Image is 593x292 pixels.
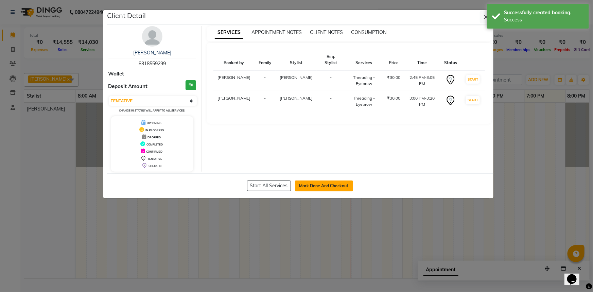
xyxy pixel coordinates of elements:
button: Start All Services [247,181,291,191]
span: SERVICES [215,27,243,39]
button: START [466,75,480,84]
td: [PERSON_NAME] [213,70,255,91]
span: CHECK-IN [149,164,161,168]
th: Booked by [213,50,255,70]
div: Threading - Eyebrow [349,95,379,107]
span: TENTATIVE [147,157,162,160]
div: Successfully created booking. [504,9,584,16]
span: Deposit Amount [108,83,148,90]
div: ₹30.00 [387,95,400,101]
button: Mark Done And Checkout [295,181,353,191]
span: Wallet [108,70,124,78]
button: START [466,96,480,104]
span: UPCOMING [147,121,161,125]
iframe: chat widget [564,265,586,285]
a: [PERSON_NAME] [133,50,171,56]
th: Services [345,50,383,70]
td: [PERSON_NAME] [213,91,255,112]
span: CLIENT NOTES [310,29,343,35]
th: Req. Stylist [317,50,345,70]
th: Time [404,50,440,70]
span: 8318559299 [139,61,166,67]
span: IN PROGRESS [145,128,164,132]
td: 2:45 PM-3:05 PM [404,70,440,91]
img: avatar [142,26,162,47]
th: Price [383,50,404,70]
small: Change in status will apply to all services. [119,109,185,112]
td: - [317,70,345,91]
div: ₹30.00 [387,74,400,81]
td: - [317,91,345,112]
td: 3:00 PM-3:20 PM [404,91,440,112]
div: Threading - Eyebrow [349,74,379,87]
div: Success [504,16,584,23]
th: Status [440,50,461,70]
th: Stylist [276,50,317,70]
td: - [255,91,276,112]
th: Family [255,50,276,70]
span: CONSUMPTION [351,29,386,35]
span: [PERSON_NAME] [280,96,313,101]
span: COMPLETED [146,143,163,146]
td: - [255,70,276,91]
span: [PERSON_NAME] [280,75,313,80]
span: APPOINTMENT NOTES [251,29,302,35]
h5: Client Detail [107,11,146,21]
span: CONFIRMED [146,150,162,153]
h3: ₹0 [186,80,196,90]
span: DROPPED [147,136,161,139]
